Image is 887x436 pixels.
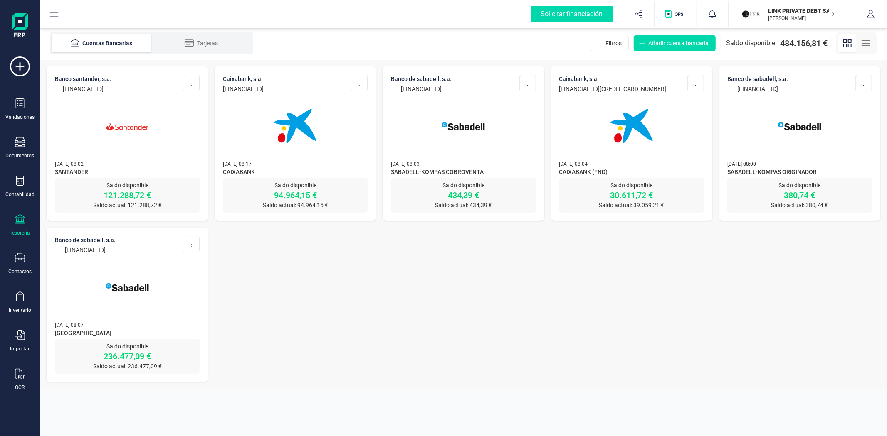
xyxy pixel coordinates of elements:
[55,350,200,362] p: 236.477,09 €
[634,35,716,51] button: Añadir cuenta bancaria
[15,384,25,391] div: OCR
[727,168,872,178] span: SABADELL-KOMPAS ORIGINADOR
[391,189,536,201] p: 434,39 €
[727,181,872,189] p: Saldo disponible
[55,322,84,328] span: [DATE] 08:07
[55,362,200,370] p: Saldo actual: 236.477,09 €
[391,181,536,189] p: Saldo disponible
[8,268,32,275] div: Contactos
[223,181,368,189] p: Saldo disponible
[727,201,872,209] p: Saldo actual: 380,74 €
[12,13,28,40] img: Logo Finanedi
[559,75,667,83] p: CAIXABANK, S.A.
[168,39,235,47] div: Tarjetas
[727,85,788,93] p: [FINANCIAL_ID]
[223,189,368,201] p: 94.964,15 €
[391,161,420,167] span: [DATE] 08:03
[559,161,588,167] span: [DATE] 08:04
[55,189,200,201] p: 121.288,72 €
[55,246,116,254] p: [FINANCIAL_ID]
[727,161,756,167] span: [DATE] 08:00
[780,37,828,49] span: 484.156,81 €
[55,329,200,339] span: [GEOGRAPHIC_DATA]
[648,39,709,47] span: Añadir cuenta bancaria
[10,345,30,352] div: Importar
[742,5,760,23] img: LI
[559,201,704,209] p: Saldo actual: 39.059,21 €
[605,39,622,47] span: Filtros
[55,168,200,178] span: SANTANDER
[559,189,704,201] p: 30.611,72 €
[5,114,35,120] div: Validaciones
[739,1,845,27] button: LILINK PRIVATE DEBT SA[PERSON_NAME]
[726,38,777,48] span: Saldo disponible:
[531,6,613,22] div: Solicitar financiación
[768,7,835,15] p: LINK PRIVATE DEBT SA
[55,181,200,189] p: Saldo disponible
[68,39,135,47] div: Cuentas Bancarias
[10,230,30,236] div: Tesorería
[223,75,264,83] p: CAIXABANK, S.A.
[5,191,35,198] div: Contabilidad
[727,75,788,83] p: BANCO DE SABADELL, S.A.
[55,342,200,350] p: Saldo disponible
[559,168,704,178] span: CAIXABANK (FND)
[223,161,252,167] span: [DATE] 08:17
[223,168,368,178] span: CAIXABANK
[768,15,835,22] p: [PERSON_NAME]
[727,189,872,201] p: 380,74 €
[9,307,31,314] div: Inventario
[559,181,704,189] p: Saldo disponible
[223,201,368,209] p: Saldo actual: 94.964,15 €
[391,85,452,93] p: [FINANCIAL_ID]
[660,1,692,27] button: Logo de OPS
[6,152,35,159] div: Documentos
[223,85,264,93] p: [FINANCIAL_ID]
[665,10,687,18] img: Logo de OPS
[55,85,111,93] p: [FINANCIAL_ID]
[55,236,116,244] p: BANCO DE SABADELL, S.A.
[391,168,536,178] span: SABADELL-KOMPAS COBROVENTA
[521,1,623,27] button: Solicitar financiación
[55,161,84,167] span: [DATE] 08:02
[591,35,629,51] button: Filtros
[559,85,667,93] p: [FINANCIAL_ID][CREDIT_CARD_NUMBER]
[55,201,200,209] p: Saldo actual: 121.288,72 €
[391,201,536,209] p: Saldo actual: 434,39 €
[55,75,111,83] p: BANCO SANTANDER, S.A.
[391,75,452,83] p: BANCO DE SABADELL, S.A.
